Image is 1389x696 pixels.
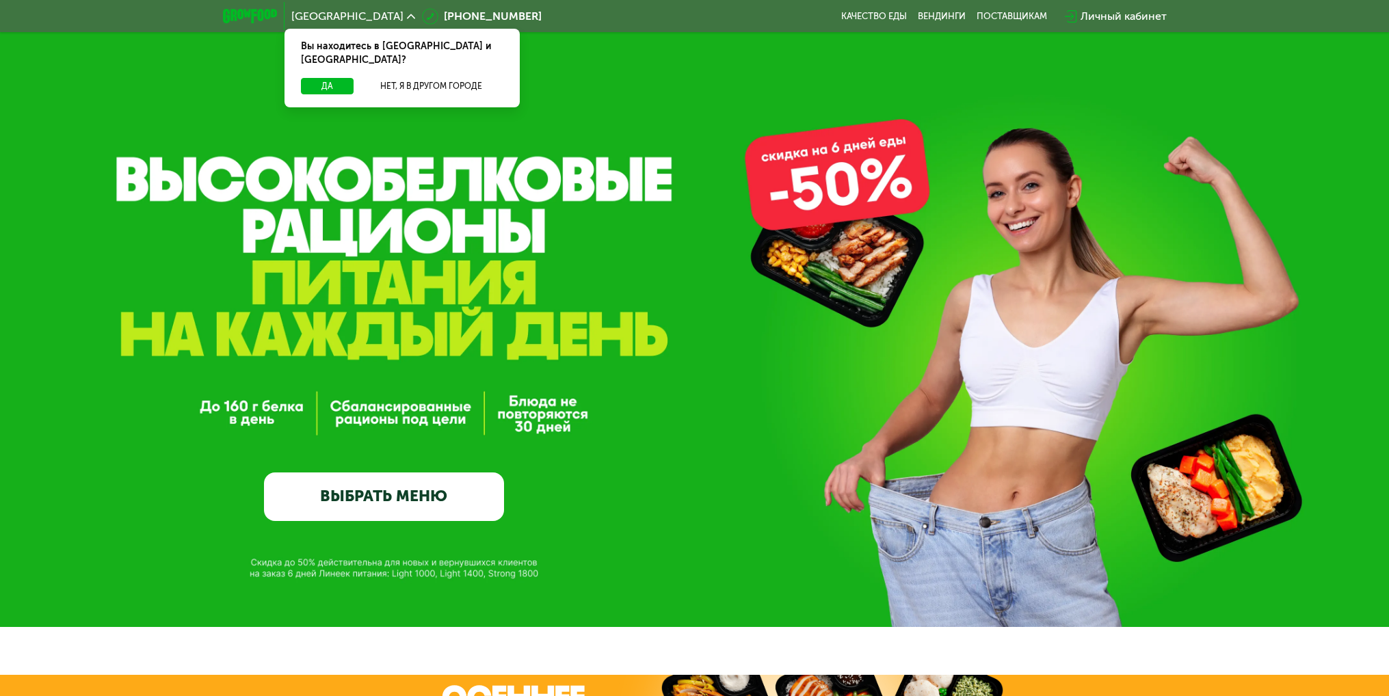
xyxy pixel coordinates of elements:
a: Вендинги [918,11,966,22]
a: [PHONE_NUMBER] [422,8,542,25]
div: поставщикам [977,11,1047,22]
a: ВЫБРАТЬ МЕНЮ [264,472,504,521]
a: Качество еды [841,11,907,22]
div: Личный кабинет [1081,8,1167,25]
button: Да [301,78,354,94]
button: Нет, я в другом городе [359,78,503,94]
div: Вы находитесь в [GEOGRAPHIC_DATA] и [GEOGRAPHIC_DATA]? [285,29,520,78]
span: [GEOGRAPHIC_DATA] [291,11,404,22]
